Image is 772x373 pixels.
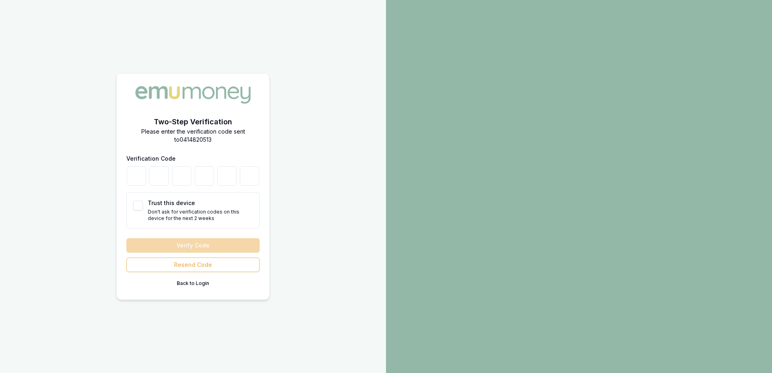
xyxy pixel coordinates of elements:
label: Verification Code [126,155,176,162]
button: Back to Login [126,277,260,290]
p: Don't ask for verification codes on this device for the next 2 weeks [148,209,253,222]
button: Resend Code [126,258,260,272]
label: Trust this device [148,199,195,206]
h2: Two-Step Verification [126,116,260,128]
img: Emu Money [132,83,254,107]
p: Please enter the verification code sent to 0414820513 [126,128,260,144]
